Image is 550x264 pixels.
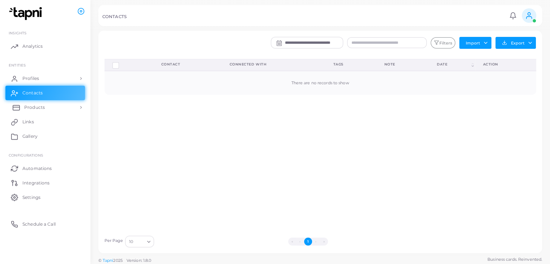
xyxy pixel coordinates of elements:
div: Contact [161,62,214,67]
span: Settings [22,194,40,201]
a: Schedule a Call [5,217,85,231]
h5: CONTACTS [102,14,127,19]
button: Export [495,37,536,49]
a: Integrations [5,175,85,190]
span: ENTITIES [9,63,26,67]
a: Analytics [5,39,85,54]
button: Go to page 1 [304,238,312,246]
button: Filters [431,37,455,49]
a: Contacts [5,86,85,100]
div: Tags [333,62,368,67]
a: Tapni [103,258,114,263]
span: 2025 [113,257,122,264]
label: Per Page [105,238,123,244]
div: Note [384,62,421,67]
span: Configurations [9,153,43,157]
th: Row-selection [105,59,153,71]
a: Products [5,100,85,115]
span: Products [24,104,45,111]
span: © [98,257,151,264]
span: Gallery [22,133,38,140]
span: Contacts [22,90,43,96]
span: 10 [129,238,133,246]
span: Links [22,119,34,125]
div: There are no records to show [112,80,528,86]
div: Date [437,62,470,67]
span: Business cards. Reinvented. [487,256,542,263]
ul: Pagination [156,238,460,246]
span: INSIGHTS [9,31,26,35]
span: Version: 1.8.0 [127,258,152,263]
button: Import [459,37,491,48]
span: Integrations [22,180,50,186]
img: logo [7,7,47,20]
div: Search for option [125,236,154,247]
a: Automations [5,161,85,175]
span: Schedule a Call [22,221,56,227]
a: Gallery [5,129,85,144]
span: Profiles [22,75,39,82]
input: Search for option [134,238,144,246]
div: action [483,62,528,67]
span: Analytics [22,43,43,50]
a: Profiles [5,71,85,86]
a: Settings [5,190,85,204]
a: Links [5,115,85,129]
span: Automations [22,165,52,172]
div: Connected With [230,62,317,67]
